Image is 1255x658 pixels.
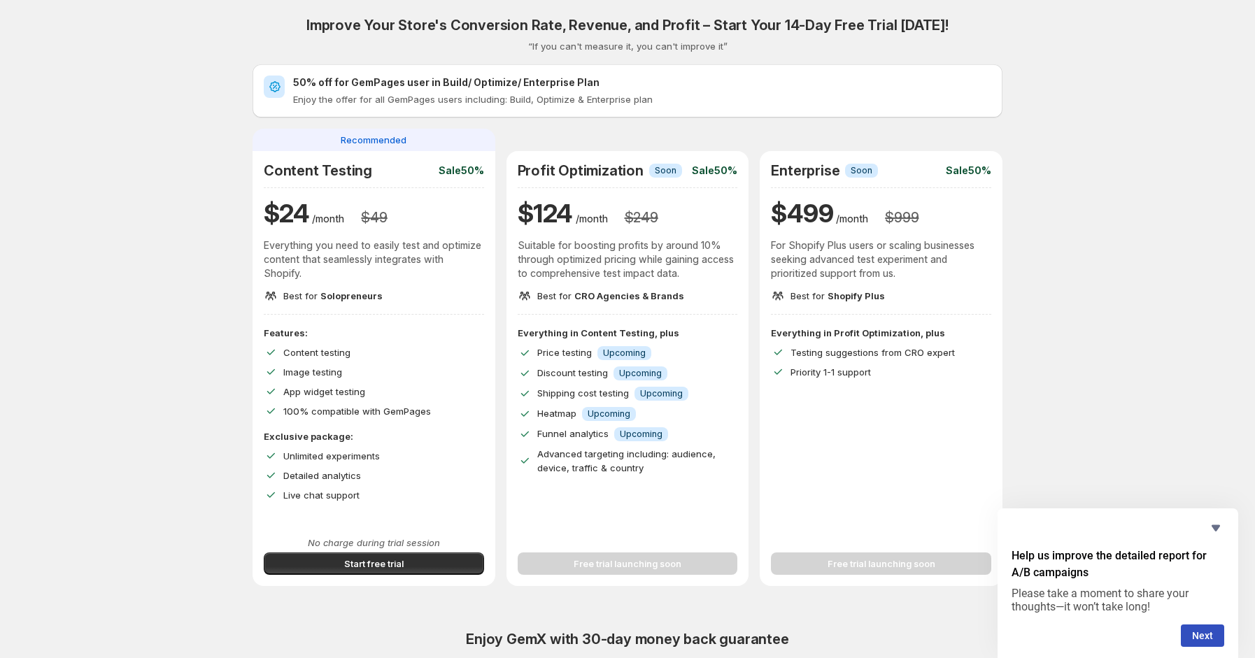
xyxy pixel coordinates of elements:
h2: Enterprise [771,162,839,179]
span: Upcoming [640,388,683,399]
button: Next question [1181,624,1224,647]
span: Start free trial [344,557,404,571]
p: Everything in Content Testing, plus [518,326,738,340]
p: Everything you need to easily test and optimize content that seamlessly integrates with Shopify. [264,238,484,280]
h2: 50% off for GemPages user in Build/ Optimize/ Enterprise Plan [293,76,991,90]
button: Hide survey [1207,520,1224,536]
p: No charge during trial session [264,536,484,550]
span: Upcoming [588,408,630,420]
span: Funnel analytics [537,428,609,439]
h1: $ 24 [264,196,309,230]
h2: Improve Your Store's Conversion Rate, Revenue, and Profit – Start Your 14-Day Free Trial [DATE]! [306,17,949,34]
span: Detailed analytics [283,470,361,481]
h3: $ 49 [361,209,387,226]
p: Exclusive package: [264,429,484,443]
p: Best for [790,289,885,303]
h1: $ 124 [518,196,573,230]
h2: Profit Optimization [518,162,644,179]
p: Sale 50% [439,164,484,178]
div: Help us improve the detailed report for A/B campaigns [1012,520,1224,647]
span: Priority 1-1 support [790,366,871,378]
span: Unlimited experiments [283,450,380,462]
p: For Shopify Plus users or scaling businesses seeking advanced test experiment and prioritized sup... [771,238,991,280]
h2: Content Testing [264,162,372,179]
h1: $ 499 [771,196,833,230]
span: Recommended [341,133,406,147]
p: Please take a moment to share your thoughts—it won’t take long! [1012,587,1224,613]
h2: Enjoy GemX with 30-day money back guarantee [253,631,1002,648]
h2: Help us improve the detailed report for A/B campaigns [1012,548,1224,581]
span: Shopify Plus [828,290,885,301]
span: Discount testing [537,367,608,378]
p: “If you can't measure it, you can't improve it” [528,39,728,53]
span: Heatmap [537,408,576,419]
span: Advanced targeting including: audience, device, traffic & country [537,448,716,473]
button: Start free trial [264,552,484,575]
p: Best for [537,289,684,303]
span: Testing suggestions from CRO expert [790,347,955,358]
p: /month [576,212,608,226]
span: Upcoming [619,368,662,379]
h3: $ 999 [885,209,919,226]
p: Features: [264,326,484,340]
span: Image testing [283,366,342,378]
p: Everything in Profit Optimization, plus [771,326,991,340]
p: Sale 50% [692,164,737,178]
p: Suitable for boosting profits by around 10% through optimized pricing while gaining access to com... [518,238,738,280]
p: Enjoy the offer for all GemPages users including: Build, Optimize & Enterprise plan [293,92,991,106]
p: Best for [283,289,383,303]
span: Content testing [283,347,350,358]
span: Soon [851,165,872,176]
span: App widget testing [283,386,365,397]
span: Live chat support [283,489,360,501]
p: /month [836,212,868,226]
span: Price testing [537,347,592,358]
span: Upcoming [620,429,662,440]
p: /month [312,212,344,226]
p: Sale 50% [946,164,991,178]
h3: $ 249 [625,209,658,226]
span: CRO Agencies & Brands [574,290,684,301]
span: Upcoming [603,348,646,359]
span: Solopreneurs [320,290,383,301]
span: 100% compatible with GemPages [283,406,431,417]
span: Shipping cost testing [537,387,629,399]
span: Soon [655,165,676,176]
